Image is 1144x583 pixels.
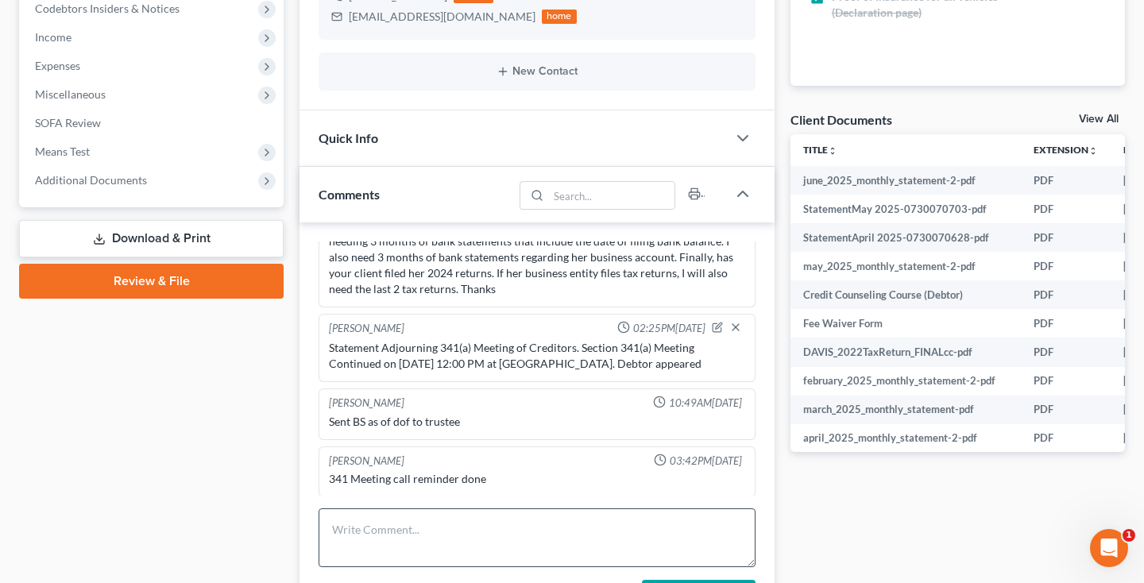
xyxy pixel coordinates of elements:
td: february_2025_monthly_statement-2-pdf [790,367,1021,396]
div: [PERSON_NAME] [329,321,404,337]
td: DAVIS_2022TaxReturn_FINALcc-pdf [790,338,1021,366]
div: 341 Meeting call reminder done [329,471,745,487]
span: 10:49AM[DATE] [669,396,742,411]
div: [PERSON_NAME] [329,396,404,411]
td: PDF [1021,166,1111,195]
a: Download & Print [19,220,284,257]
td: Fee Waiver Form [790,309,1021,338]
div: Statement Adjourning 341(a) Meeting of Creditors. Section 341(a) Meeting Continued on [DATE] 12:0... [329,340,745,372]
a: Titleunfold_more [803,144,837,156]
td: PDF [1021,223,1111,252]
td: PDF [1021,396,1111,424]
td: PDF [1021,424,1111,453]
span: Expenses [35,59,80,72]
button: New Contact [331,65,743,78]
i: unfold_more [828,146,837,156]
td: june_2025_monthly_statement-2-pdf [790,166,1021,195]
span: SOFA Review [35,116,101,129]
td: PDF [1021,280,1111,309]
td: StatementMay 2025-0730070703-pdf [790,195,1021,223]
span: 1 [1123,529,1135,542]
input: Search... [548,182,674,209]
td: StatementApril 2025-0730070628-pdf [790,223,1021,252]
td: PDF [1021,252,1111,280]
td: PDF [1021,309,1111,338]
td: may_2025_monthly_statement-2-pdf [790,252,1021,280]
a: Extensionunfold_more [1034,144,1098,156]
iframe: Intercom live chat [1090,529,1128,567]
i: unfold_more [1088,146,1098,156]
span: Means Test [35,145,90,158]
span: Comments [319,187,380,202]
span: Quick Info [319,130,378,145]
span: Codebtors Insiders & Notices [35,2,180,15]
a: SOFA Review [22,109,284,137]
td: PDF [1021,367,1111,396]
span: 03:42PM[DATE] [670,454,742,469]
td: PDF [1021,338,1111,366]
td: april_2025_monthly_statement-2-pdf [790,424,1021,453]
td: Credit Counseling Course (Debtor) [790,280,1021,309]
td: PDF [1021,195,1111,223]
span: Income [35,30,71,44]
span: 02:25PM[DATE] [633,321,705,336]
div: Client Documents [790,111,892,128]
div: home [542,10,577,24]
td: march_2025_monthly_statement-pdf [790,396,1021,424]
div: [EMAIL_ADDRESS][DOMAIN_NAME] [349,9,535,25]
div: I hope things are okay. Are you and you client available on [DATE] 12 noon? I am also needing 3 m... [329,218,745,297]
a: View All [1079,114,1119,125]
a: Review & File [19,264,284,299]
span: Miscellaneous [35,87,106,101]
div: [PERSON_NAME] [329,454,404,469]
div: Sent BS as of dof to trustee [329,414,745,430]
span: Additional Documents [35,173,147,187]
